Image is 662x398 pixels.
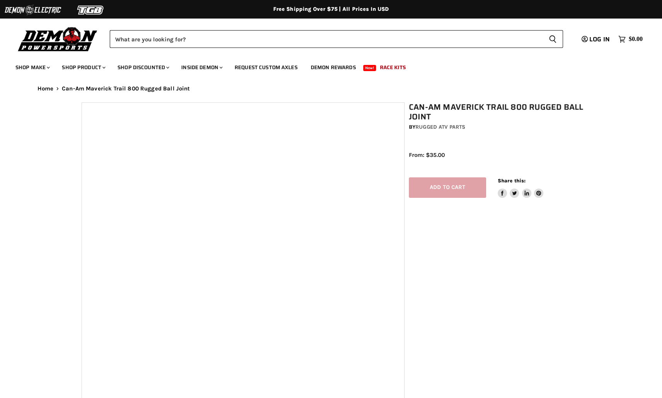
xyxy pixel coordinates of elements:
span: $0.00 [629,36,643,43]
a: Shop Product [56,60,110,75]
span: Can-Am Maverick Trail 800 Rugged Ball Joint [62,85,190,92]
a: Home [37,85,54,92]
ul: Main menu [10,56,641,75]
a: Rugged ATV Parts [415,124,465,130]
span: New! [363,65,376,71]
a: Log in [578,36,614,43]
div: Free Shipping Over $75 | All Prices In USD [22,6,640,13]
h1: Can-Am Maverick Trail 800 Rugged Ball Joint [409,102,585,122]
nav: Breadcrumbs [22,85,640,92]
a: $0.00 [614,34,647,45]
div: by [409,123,585,131]
a: Request Custom Axles [229,60,303,75]
form: Product [110,30,563,48]
button: Search [543,30,563,48]
input: Search [110,30,543,48]
a: Shop Discounted [112,60,174,75]
a: Inside Demon [175,60,227,75]
aside: Share this: [498,177,544,198]
img: Demon Electric Logo 2 [4,3,62,17]
img: Demon Powersports [15,25,100,53]
a: Shop Make [10,60,54,75]
img: TGB Logo 2 [62,3,120,17]
span: From: $35.00 [409,151,445,158]
span: Log in [589,34,610,44]
span: Share this: [498,178,526,184]
a: Demon Rewards [305,60,362,75]
a: Race Kits [374,60,412,75]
